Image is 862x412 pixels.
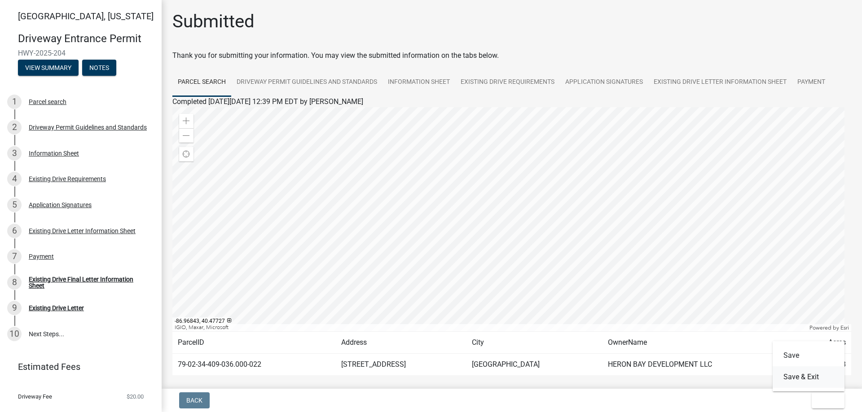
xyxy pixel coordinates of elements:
[840,325,849,331] a: Esri
[455,68,560,97] a: Existing Drive Requirements
[773,366,844,388] button: Save & Exit
[29,202,92,208] div: Application Signatures
[603,354,801,376] td: HERON BAY DEVELOPMENT LLC
[773,341,844,391] div: Exit
[29,228,136,234] div: Existing Drive Letter Information Sheet
[172,68,231,97] a: Parcel search
[7,327,22,341] div: 10
[29,99,66,105] div: Parcel search
[336,332,466,354] td: Address
[179,392,210,408] button: Back
[231,68,383,97] a: Driveway Permit Guidelines and Standards
[603,332,801,354] td: OwnerName
[7,275,22,290] div: 8
[29,276,147,289] div: Existing Drive Final Letter Information Sheet
[7,358,147,376] a: Estimated Fees
[172,11,255,32] h1: Submitted
[186,397,202,404] span: Back
[18,49,144,57] span: HWY-2025-204
[7,95,22,109] div: 1
[172,332,336,354] td: ParcelID
[7,198,22,212] div: 5
[773,345,844,366] button: Save
[812,392,844,408] button: Exit
[179,147,194,161] div: Find my location
[29,253,54,260] div: Payment
[801,332,851,354] td: Acres
[466,332,603,354] td: City
[29,150,79,156] div: Information Sheet
[648,68,792,97] a: Existing Drive Letter Information Sheet
[792,68,831,97] a: Payment
[179,114,194,128] div: Zoom in
[172,354,336,376] td: 79-02-34-409-036.000-022
[29,124,147,130] div: Driveway Permit Guidelines and Standards
[7,146,22,160] div: 3
[179,128,194,143] div: Zoom out
[819,397,832,404] span: Exit
[466,354,603,376] td: [GEOGRAPHIC_DATA]
[7,301,22,315] div: 9
[18,394,52,399] span: Driveway Fee
[29,305,84,311] div: Existing Drive Letter
[7,120,22,134] div: 2
[172,97,363,106] span: Completed [DATE][DATE] 12:39 PM EDT by [PERSON_NAME]
[18,60,79,76] button: View Summary
[7,224,22,238] div: 6
[172,324,807,331] div: IGIO, Maxar, Microsoft
[18,65,79,72] wm-modal-confirm: Summary
[336,354,466,376] td: [STREET_ADDRESS]
[7,172,22,186] div: 4
[82,60,116,76] button: Notes
[18,11,154,22] span: [GEOGRAPHIC_DATA], [US_STATE]
[127,394,144,399] span: $20.00
[172,50,851,61] div: Thank you for submitting your information. You may view the submitted information on the tabs below.
[18,32,154,45] h4: Driveway Entrance Permit
[560,68,648,97] a: Application Signatures
[383,68,455,97] a: Information Sheet
[82,65,116,72] wm-modal-confirm: Notes
[7,249,22,264] div: 7
[807,324,851,331] div: Powered by
[29,176,106,182] div: Existing Drive Requirements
